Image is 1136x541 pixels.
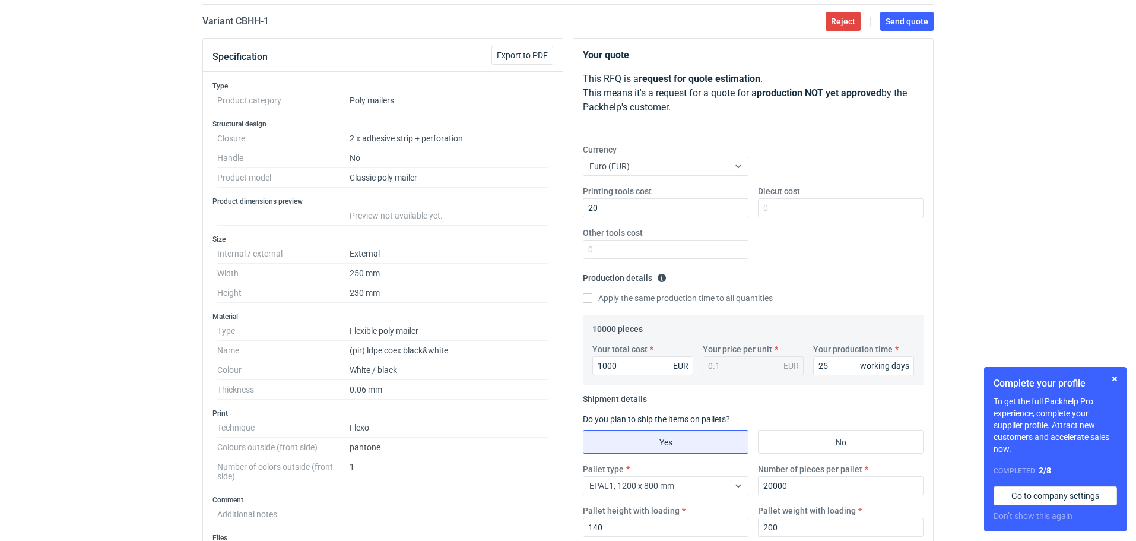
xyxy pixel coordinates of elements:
dt: Technique [217,418,350,438]
dd: White / black [350,360,548,380]
label: Diecut cost [758,185,800,197]
label: Currency [583,144,617,156]
dt: Product category [217,91,350,110]
dt: Product model [217,168,350,188]
div: Completed: [994,464,1117,477]
dd: (pir) ldpe coex black&white [350,341,548,360]
dd: 250 mm [350,264,548,283]
strong: production NOT yet approved [757,87,881,99]
span: Send quote [886,17,928,26]
dd: Poly mailers [350,91,548,110]
input: 0 [583,198,748,217]
button: Specification [212,43,268,71]
button: Reject [826,12,861,31]
dt: Number of colors outside (front side) [217,457,350,486]
label: Your total cost [592,343,648,355]
div: EUR [673,360,688,372]
span: Export to PDF [497,51,548,59]
dt: Type [217,321,350,341]
label: No [758,430,924,454]
h3: Type [212,81,553,91]
dd: pantone [350,438,548,457]
input: 0 [592,356,693,375]
label: Other tools cost [583,227,643,239]
span: Preview not available yet. [350,211,443,220]
dd: Flexible poly mailer [350,321,548,341]
label: Pallet weight with loading [758,505,856,517]
span: Euro (EUR) [589,162,630,171]
label: Do you plan to ship the items on pallets? [583,415,730,424]
div: EUR [783,360,799,372]
h3: Print [212,409,553,418]
strong: request for quote estimation [639,73,760,84]
label: Yes [583,430,748,454]
dt: Name [217,341,350,360]
dt: Thickness [217,380,350,400]
dd: Classic poly mailer [350,168,548,188]
input: 0 [583,518,748,537]
button: Send quote [880,12,934,31]
legend: 10000 pieces [592,319,643,334]
span: EPAL1, 1200 x 800 mm [589,481,674,491]
label: Number of pieces per pallet [758,463,862,475]
input: 0 [758,518,924,537]
label: Pallet type [583,463,624,475]
strong: Your quote [583,49,629,61]
label: Apply the same production time to all quantities [583,292,773,304]
label: Your price per unit [703,343,772,355]
a: Go to company settings [994,486,1117,505]
h3: Size [212,235,553,244]
dd: 0.06 mm [350,380,548,400]
strong: 2 / 8 [1039,466,1051,475]
label: Pallet height with loading [583,505,680,517]
legend: Production details [583,268,667,283]
h3: Comment [212,495,553,505]
dt: Width [217,264,350,283]
dd: Flexo [350,418,548,438]
input: 0 [813,356,914,375]
dd: 230 mm [350,283,548,303]
div: working days [860,360,909,372]
legend: Shipment details [583,390,647,404]
dt: Colours outside (front side) [217,438,350,457]
dt: Colour [217,360,350,380]
h3: Material [212,312,553,321]
dt: Closure [217,129,350,148]
p: This RFQ is a . This means it's a request for a quote for a by the Packhelp's customer. [583,72,924,115]
h3: Product dimensions preview [212,197,553,206]
dd: 1 [350,457,548,486]
input: 0 [583,240,748,259]
h2: Variant CBHH - 1 [202,14,269,29]
button: Export to PDF [491,46,553,65]
dd: External [350,244,548,264]
dd: No [350,148,548,168]
label: Printing tools cost [583,185,652,197]
h3: Structural design [212,119,553,129]
dt: Additional notes [217,505,350,524]
span: Reject [831,17,855,26]
dd: 2 x adhesive strip + perforation [350,129,548,148]
dt: Internal / external [217,244,350,264]
dt: Height [217,283,350,303]
p: To get the full Packhelp Pro experience, complete your supplier profile. Attract new customers an... [994,396,1117,455]
input: 0 [758,198,924,217]
input: 0 [758,476,924,495]
h1: Complete your profile [994,377,1117,391]
label: Your production time [813,343,893,355]
button: Skip for now [1108,372,1122,386]
button: Don’t show this again [994,510,1072,522]
dt: Handle [217,148,350,168]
